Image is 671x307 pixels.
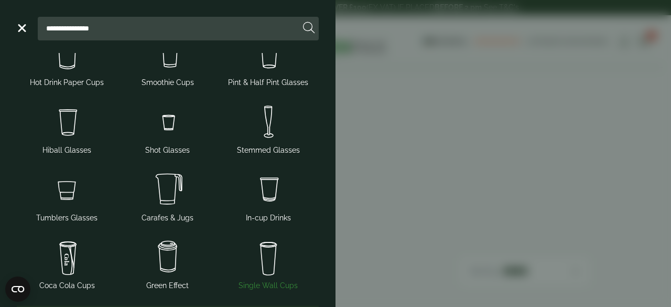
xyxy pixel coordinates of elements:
[246,213,291,224] span: In-cup Drinks
[122,33,214,75] img: Smoothie_cups.svg
[122,101,214,143] img: Shot_glass.svg
[122,31,214,90] a: Smoothie Cups
[122,168,214,210] img: JugsNcaraffes.svg
[122,99,214,158] a: Shot Glasses
[42,145,91,156] span: Hiball Glasses
[222,166,315,226] a: In-cup Drinks
[222,168,315,210] img: Incup_drinks.svg
[21,33,113,75] img: HotDrink_paperCup.svg
[21,99,113,158] a: Hiball Glasses
[36,213,98,224] span: Tumblers Glasses
[30,77,104,88] span: Hot Drink Paper Cups
[5,277,30,302] button: Open CMP widget
[145,145,190,156] span: Shot Glasses
[21,234,113,293] a: Coca Cola Cups
[222,101,315,143] img: Stemmed_glass.svg
[21,101,113,143] img: Hiball.svg
[122,166,214,226] a: Carafes & Jugs
[222,33,315,75] img: PintNhalf_cup.svg
[222,31,315,90] a: Pint & Half Pint Glasses
[142,77,194,88] span: Smoothie Cups
[228,77,308,88] span: Pint & Half Pint Glasses
[39,280,95,291] span: Coca Cola Cups
[21,168,113,210] img: Tumbler_glass.svg
[222,234,315,293] a: Single Wall Cups
[122,234,214,293] a: Green Effect
[222,236,315,278] img: plain-soda-cup.svg
[222,99,315,158] a: Stemmed Glasses
[122,236,214,278] img: HotDrink_paperCup.svg
[237,145,300,156] span: Stemmed Glasses
[142,213,193,224] span: Carafes & Jugs
[21,31,113,90] a: Hot Drink Paper Cups
[21,166,113,226] a: Tumblers Glasses
[146,280,189,291] span: Green Effect
[239,280,298,291] span: Single Wall Cups
[21,236,113,278] img: cola.svg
